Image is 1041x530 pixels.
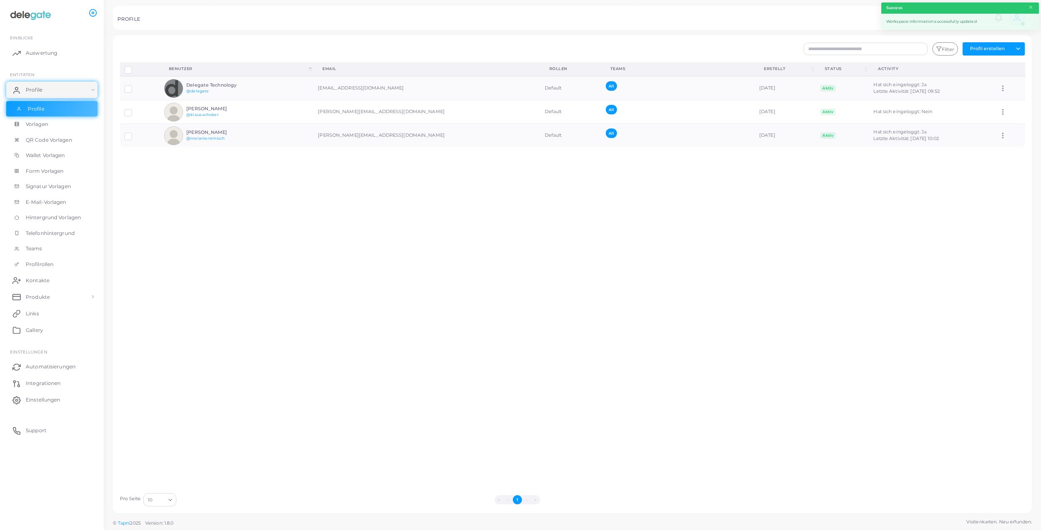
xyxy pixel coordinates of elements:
label: Pro Seite [120,496,141,502]
td: Default [540,100,601,124]
a: Automatisierungen [6,358,98,375]
a: Gallery [6,322,98,338]
a: Integrationen [6,375,98,392]
span: Integrationen [26,380,61,387]
div: Email [322,66,531,72]
span: Aktiv [820,109,836,115]
img: avatar [164,79,183,98]
a: Hintergrund Vorlagen [6,210,98,225]
button: Filter [932,42,958,56]
span: Support [26,427,46,434]
span: Letzte Aktivität: [DATE] 09:52 [873,88,939,94]
span: Form Vorlagen [26,167,63,175]
img: avatar [164,103,183,121]
span: Telefonhintergrund [26,230,75,237]
td: [PERSON_NAME][EMAIL_ADDRESS][DOMAIN_NAME] [313,124,540,148]
a: Form Vorlagen [6,163,98,179]
a: Auswertung [6,45,98,61]
a: Wallet Vorlagen [6,148,98,163]
strong: Success [886,5,902,11]
span: Letzte Aktivität: [DATE] 10:02 [873,136,939,141]
span: Vorlagen [26,121,48,128]
span: Hat sich eingeloggt: Ja [873,129,926,135]
a: Profile [6,82,98,98]
button: Close [1028,3,1034,12]
span: QR Code Vorlagen [26,136,72,144]
span: All [606,81,617,91]
span: 10 [148,496,152,504]
div: Workspace information successfully updated [881,14,1039,30]
span: Visitenkarten. Neu erfunden. [966,518,1032,525]
h5: PROFILE [117,16,140,22]
ul: Pagination [179,495,856,504]
td: Default [540,124,601,148]
th: Action [995,63,1025,76]
div: Teams [610,66,746,72]
button: Profil erstellen [963,42,1012,56]
span: Hintergrund Vorlagen [26,214,81,221]
div: Erstellt [764,66,810,72]
span: Hat sich eingeloggt: Nein [873,109,932,114]
div: activity [878,66,985,72]
span: Aktiv [820,132,836,139]
h6: Delegate Technology [186,82,247,88]
a: Signatur Vorlagen [6,179,98,194]
div: Benutzer [169,66,307,72]
div: Status [825,66,863,72]
span: © [113,520,173,527]
img: logo [7,8,54,23]
span: Profile [28,105,44,113]
td: [EMAIL_ADDRESS][DOMAIN_NAME] [313,76,540,100]
input: Search for option [153,495,165,504]
a: Profilrollen [6,257,98,272]
span: All [606,128,617,138]
span: Teams [26,245,42,252]
h6: [PERSON_NAME] [186,130,247,135]
td: [DATE] [755,124,816,148]
span: E-Mail-Vorlagen [26,198,66,206]
a: Telefonhintergrund [6,225,98,241]
button: Go to page 1 [513,495,522,504]
a: @melanie.reinisch [186,136,224,140]
a: E-Mail-Vorlagen [6,194,98,210]
span: ENTITÄTEN [10,72,34,77]
a: Tapni [118,520,130,526]
a: Kontakte [6,272,98,288]
span: Auswertung [26,49,57,57]
span: Profile [26,86,42,94]
span: Kontakte [26,277,49,284]
a: Support [6,422,98,439]
span: Einstellungen [26,396,60,404]
a: Vorlagen [6,116,98,132]
th: Row-selection [120,63,160,76]
span: Signatur Vorlagen [26,183,71,190]
a: QR Code Vorlagen [6,132,98,148]
div: Search for option [143,493,176,506]
a: @klaus.schober [186,112,219,117]
a: Teams [6,241,98,257]
span: Version: 1.8.0 [145,520,174,526]
td: [DATE] [755,76,816,100]
span: Produkte [26,293,50,301]
span: Einstellungen [10,349,47,354]
a: Einstellungen [6,392,98,408]
a: Profile [6,101,98,117]
span: All [606,105,617,114]
span: Gallery [26,327,43,334]
span: Links [26,310,39,317]
span: Wallet Vorlagen [26,152,65,159]
td: [DATE] [755,100,816,124]
a: @delegate [186,89,209,93]
span: Hat sich eingeloggt: Ja [873,82,926,87]
div: Rollen [549,66,592,72]
span: Aktiv [820,85,836,92]
img: avatar [164,126,183,145]
h6: [PERSON_NAME] [186,106,247,111]
a: Produkte [6,288,98,305]
a: Links [6,305,98,322]
span: EINBLICKE [10,35,33,40]
td: Default [540,76,601,100]
span: 2025 [130,520,140,527]
td: [PERSON_NAME][EMAIL_ADDRESS][DOMAIN_NAME] [313,100,540,124]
